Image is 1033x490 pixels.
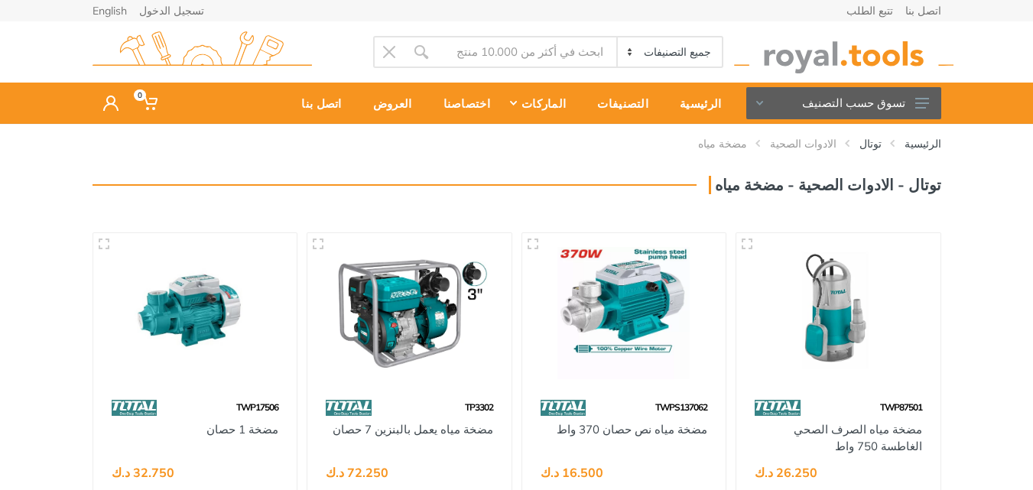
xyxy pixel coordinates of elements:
[859,136,882,151] a: توتال
[794,422,922,454] a: مضخة مياه الصرف الصحي الغاطسة 750 واط
[750,247,927,379] img: Royal Tools - مضخة مياه الصرف الصحي الغاطسة 750 واط
[93,31,312,73] img: royal.tools Logo
[846,5,893,16] a: تتبع الطلب
[352,83,423,124] a: العروض
[139,5,204,16] a: تسجيل الدخول
[423,83,501,124] a: اختصاصنا
[134,89,146,101] span: 0
[655,401,707,413] span: TWPS137062
[709,176,941,194] h3: توتال - الادوات الصحية - مضخة مياه
[755,394,801,421] img: 86.webp
[659,87,732,119] div: الرئيسية
[746,87,941,119] button: تسوق حسب التصنيف
[281,87,352,119] div: اتصل بنا
[557,422,707,436] a: مضخة مياه نص حصان 370 واط
[107,247,284,379] img: Royal Tools - مضخة 1 حصان
[770,136,836,151] a: الادوات الصحية
[333,422,493,436] a: مضخة مياه يعمل بالبنزين 7 حصان
[112,466,174,479] div: 32.750 د.ك
[352,87,423,119] div: العروض
[755,466,817,479] div: 26.250 د.ك
[236,401,278,413] span: TWP17506
[465,401,493,413] span: TP3302
[501,87,577,119] div: الماركات
[93,5,127,16] a: English
[321,247,498,379] img: Royal Tools - مضخة مياه يعمل بالبنزين 7 حصان
[206,422,278,436] a: مضخة 1 حصان
[541,466,603,479] div: 16.500 د.ك
[577,87,659,119] div: التصنيفات
[616,37,721,67] select: Category
[880,401,922,413] span: TWP87501
[905,136,941,151] a: الرئيسية
[129,83,168,124] a: 0
[541,394,586,421] img: 86.webp
[734,31,953,73] img: royal.tools Logo
[905,5,941,16] a: اتصل بنا
[281,83,352,124] a: اتصل بنا
[577,83,659,124] a: التصنيفات
[536,247,713,379] img: Royal Tools - مضخة مياه نص حصان 370 واط
[437,36,617,68] input: Site search
[423,87,501,119] div: اختصاصنا
[675,136,747,151] li: مضخة مياه
[93,136,941,151] nav: breadcrumb
[326,466,388,479] div: 72.250 د.ك
[659,83,732,124] a: الرئيسية
[112,394,158,421] img: 86.webp
[326,394,372,421] img: 86.webp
